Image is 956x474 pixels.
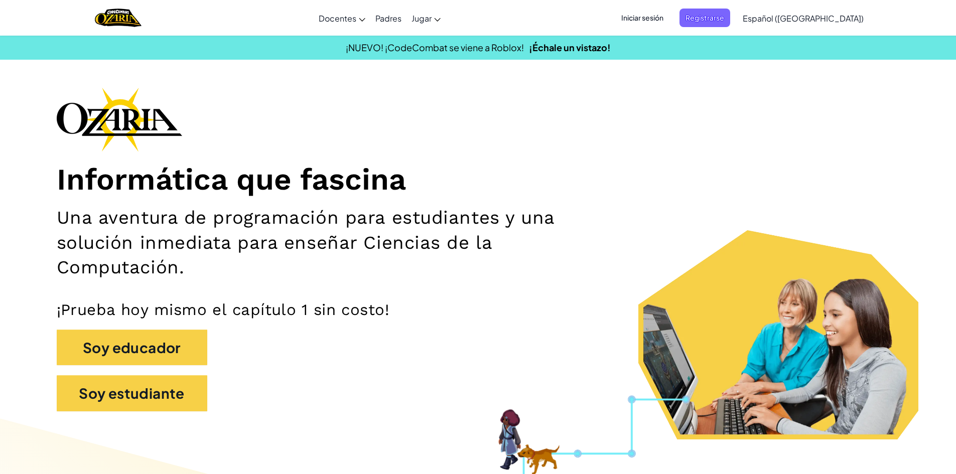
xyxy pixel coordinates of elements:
[95,8,142,28] img: Home
[95,8,142,28] a: Ozaria by CodeCombat logo
[57,162,900,198] h1: Informática que fascina
[615,9,669,27] button: Iniciar sesión
[406,5,446,32] a: Jugar
[679,9,730,27] button: Registrarse
[738,5,869,32] a: Español ([GEOGRAPHIC_DATA])
[57,300,900,320] p: ¡Prueba hoy mismo el capítulo 1 sin costo!
[314,5,370,32] a: Docentes
[57,87,182,151] img: Ozaria branding logo
[57,205,622,279] h2: Una aventura de programación para estudiantes y una solución inmediata para enseñar Ciencias de l...
[57,375,207,411] button: Soy estudiante
[57,330,207,366] button: Soy educador
[346,42,524,53] span: ¡NUEVO! ¡CodeCombat se viene a Roblox!
[529,42,611,53] a: ¡Échale un vistazo!
[319,13,356,24] span: Docentes
[370,5,406,32] a: Padres
[743,13,864,24] span: Español ([GEOGRAPHIC_DATA])
[412,13,432,24] span: Jugar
